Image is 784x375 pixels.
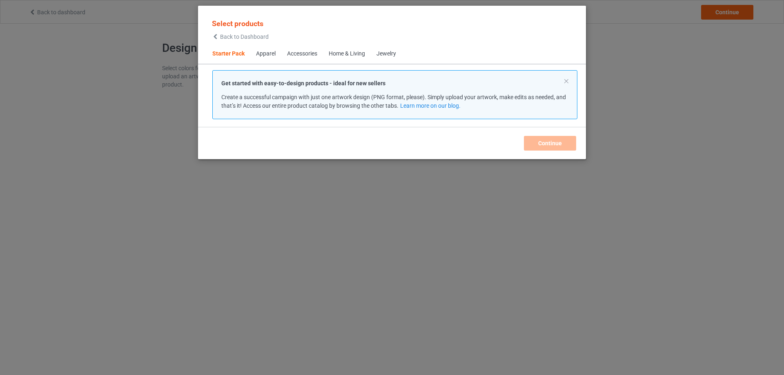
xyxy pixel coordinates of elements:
[212,19,263,28] span: Select products
[376,50,396,58] div: Jewelry
[329,50,365,58] div: Home & Living
[221,94,566,109] span: Create a successful campaign with just one artwork design (PNG format, please). Simply upload you...
[256,50,276,58] div: Apparel
[220,33,269,40] span: Back to Dashboard
[221,80,385,87] strong: Get started with easy-to-design products - ideal for new sellers
[207,44,250,64] span: Starter Pack
[287,50,317,58] div: Accessories
[400,102,461,109] a: Learn more on our blog.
